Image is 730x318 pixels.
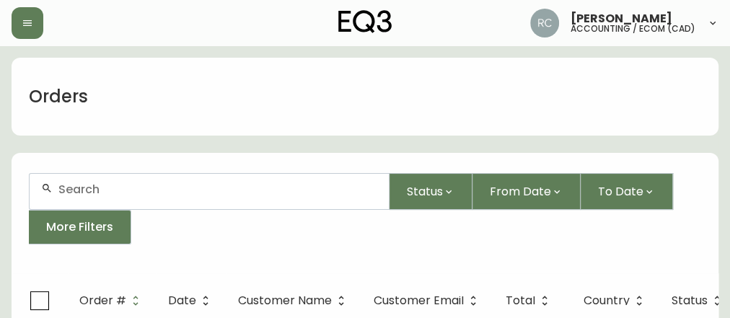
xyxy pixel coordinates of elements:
span: Status [407,182,443,200]
h5: accounting / ecom (cad) [571,25,695,33]
input: Search [58,182,377,196]
span: Date [168,296,196,305]
span: [PERSON_NAME] [571,13,672,25]
span: From Date [490,182,551,200]
span: Customer Email [374,294,483,307]
span: More Filters [46,219,113,235]
span: Customer Email [374,296,464,305]
span: To Date [598,182,643,200]
span: Status [672,294,726,307]
span: Date [168,294,215,307]
span: Status [672,296,708,305]
button: More Filters [29,210,131,244]
span: Order # [79,296,126,305]
img: logo [338,10,392,33]
button: To Date [581,173,673,210]
h1: Orders [29,84,88,109]
img: f4ba4e02bd060be8f1386e3ca455bd0e [530,9,559,37]
span: Country [584,296,630,305]
button: Status [390,173,472,210]
span: Total [506,294,554,307]
span: Total [506,296,535,305]
span: Customer Name [238,294,351,307]
span: Order # [79,294,145,307]
span: Customer Name [238,296,332,305]
span: Country [584,294,648,307]
button: From Date [472,173,581,210]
